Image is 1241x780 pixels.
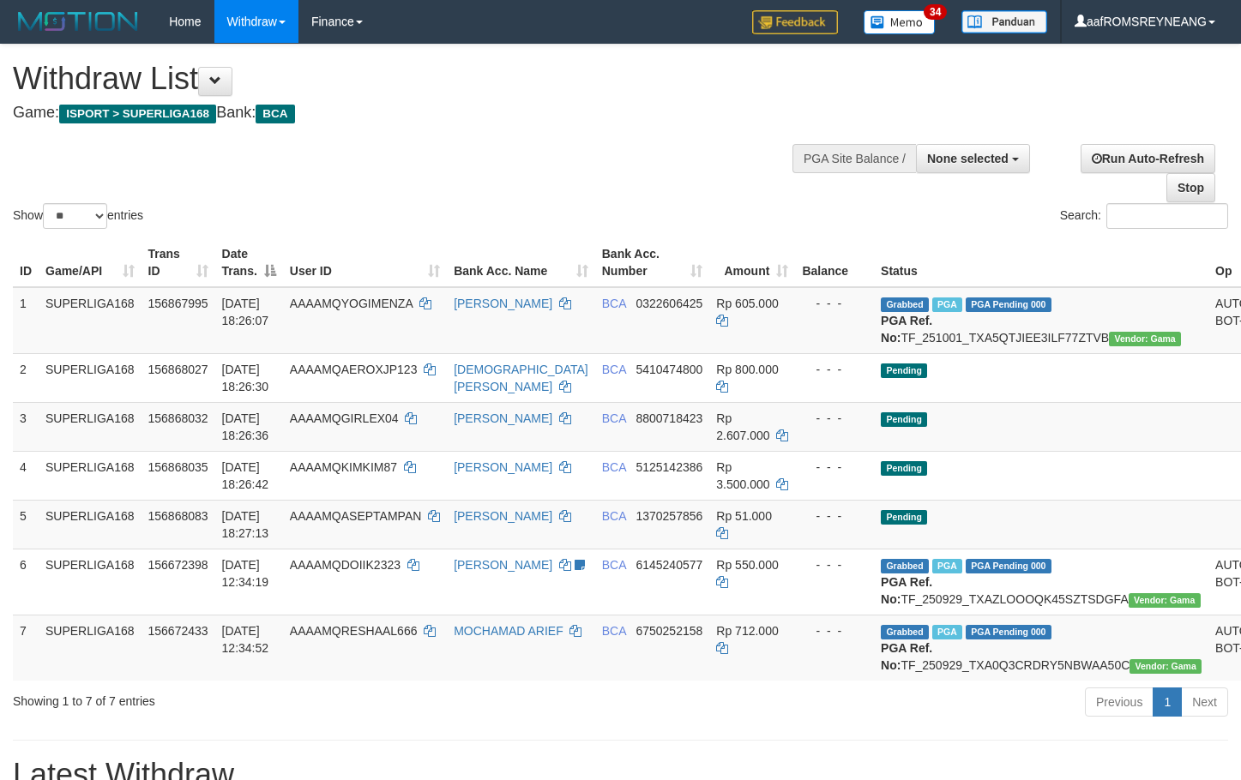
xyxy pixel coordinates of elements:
[39,238,142,287] th: Game/API: activate to sort column ascending
[290,624,418,638] span: AAAAMQRESHAAL666
[636,460,702,474] span: Copy 5125142386 to clipboard
[881,575,932,606] b: PGA Ref. No:
[966,297,1051,312] span: PGA Pending
[881,412,927,427] span: Pending
[602,558,626,572] span: BCA
[290,460,397,474] span: AAAAMQKIMKIM87
[256,105,294,123] span: BCA
[290,297,413,310] span: AAAAMQYOGIMENZA
[932,625,962,639] span: Marked by aafsoycanthlai
[1081,144,1215,173] a: Run Auto-Refresh
[222,558,269,589] span: [DATE] 12:34:19
[222,297,269,327] span: [DATE] 18:26:07
[881,625,929,639] span: Grabbed
[39,549,142,615] td: SUPERLIGA168
[932,559,962,573] span: Marked by aafsoycanthlai
[222,411,269,442] span: [DATE] 18:26:36
[454,297,552,310] a: [PERSON_NAME]
[881,510,927,525] span: Pending
[59,105,216,123] span: ISPORT > SUPERLIGA168
[142,238,215,287] th: Trans ID: activate to sort column ascending
[636,509,702,523] span: Copy 1370257856 to clipboard
[961,10,1047,33] img: panduan.png
[802,361,867,378] div: - - -
[454,363,588,393] a: [DEMOGRAPHIC_DATA][PERSON_NAME]
[454,460,552,474] a: [PERSON_NAME]
[874,615,1208,681] td: TF_250929_TXA0Q3CRDRY5NBWAA50C
[636,297,702,310] span: Copy 0322606425 to clipboard
[1106,203,1228,229] input: Search:
[454,624,563,638] a: MOCHAMAD ARIEF
[283,238,447,287] th: User ID: activate to sort column ascending
[447,238,595,287] th: Bank Acc. Name: activate to sort column ascending
[916,144,1030,173] button: None selected
[222,460,269,491] span: [DATE] 18:26:42
[802,410,867,427] div: - - -
[148,411,208,425] span: 156868032
[636,411,702,425] span: Copy 8800718423 to clipboard
[802,459,867,476] div: - - -
[1129,593,1201,608] span: Vendor URL: https://trx31.1velocity.biz
[39,402,142,451] td: SUPERLIGA168
[1085,687,1154,717] a: Previous
[222,363,269,393] span: [DATE] 18:26:30
[148,460,208,474] span: 156868035
[13,105,810,122] h4: Game: Bank:
[881,363,927,378] span: Pending
[1181,687,1228,717] a: Next
[716,297,778,310] span: Rp 605.000
[602,624,626,638] span: BCA
[148,558,208,572] span: 156672398
[13,402,39,451] td: 3
[874,287,1208,354] td: TF_251001_TXA5QTJIEE3ILF77ZTVB
[290,411,399,425] span: AAAAMQGIRLEX04
[13,238,39,287] th: ID
[1060,203,1228,229] label: Search:
[716,624,778,638] span: Rp 712.000
[636,624,702,638] span: Copy 6750252158 to clipboard
[222,624,269,655] span: [DATE] 12:34:52
[454,509,552,523] a: [PERSON_NAME]
[1130,659,1202,674] span: Vendor URL: https://trx31.1velocity.biz
[222,509,269,540] span: [DATE] 18:27:13
[13,287,39,354] td: 1
[43,203,107,229] select: Showentries
[927,152,1009,165] span: None selected
[1109,332,1181,346] span: Vendor URL: https://trx31.1velocity.biz
[881,297,929,312] span: Grabbed
[148,624,208,638] span: 156672433
[966,625,1051,639] span: PGA Pending
[709,238,795,287] th: Amount: activate to sort column ascending
[290,558,401,572] span: AAAAMQDOIIK2323
[595,238,710,287] th: Bank Acc. Number: activate to sort column ascending
[215,238,283,287] th: Date Trans.: activate to sort column descending
[39,500,142,549] td: SUPERLIGA168
[602,460,626,474] span: BCA
[636,558,702,572] span: Copy 6145240577 to clipboard
[39,353,142,402] td: SUPERLIGA168
[148,363,208,376] span: 156868027
[602,297,626,310] span: BCA
[39,615,142,681] td: SUPERLIGA168
[13,549,39,615] td: 6
[13,9,143,34] img: MOTION_logo.png
[13,451,39,500] td: 4
[881,641,932,672] b: PGA Ref. No:
[966,559,1051,573] span: PGA Pending
[932,297,962,312] span: Marked by aafsoycanthlai
[1166,173,1215,202] a: Stop
[795,238,874,287] th: Balance
[716,411,769,442] span: Rp 2.607.000
[792,144,916,173] div: PGA Site Balance /
[881,559,929,573] span: Grabbed
[874,238,1208,287] th: Status
[13,500,39,549] td: 5
[454,558,552,572] a: [PERSON_NAME]
[290,363,418,376] span: AAAAMQAEROXJP123
[636,363,702,376] span: Copy 5410474800 to clipboard
[13,615,39,681] td: 7
[39,451,142,500] td: SUPERLIGA168
[874,549,1208,615] td: TF_250929_TXAZLOOOQK45SZTSDGFA
[802,507,867,525] div: - - -
[752,10,838,34] img: Feedback.jpg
